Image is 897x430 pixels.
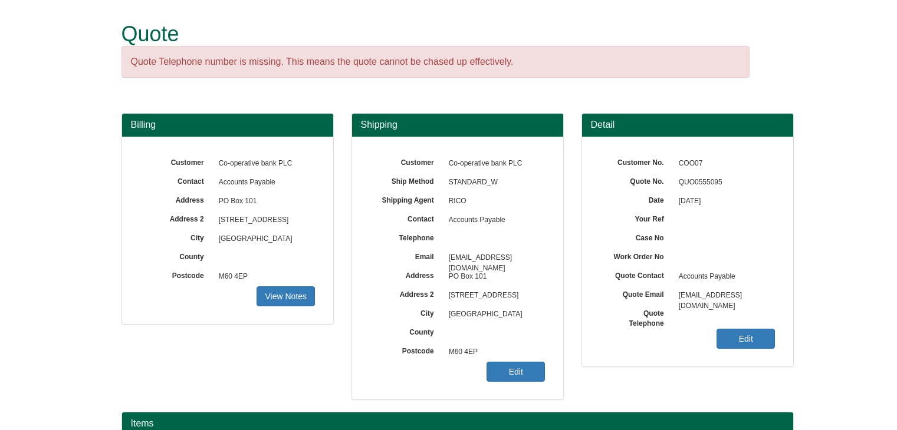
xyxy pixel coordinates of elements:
h3: Detail [591,120,784,130]
h1: Quote [121,22,750,46]
span: RICO [443,192,546,211]
label: Address [140,192,213,206]
label: Work Order No [600,249,673,262]
span: COO07 [673,154,776,173]
label: Ship Method [370,173,443,187]
span: QUO0555095 [673,173,776,192]
span: [EMAIL_ADDRESS][DOMAIN_NAME] [443,249,546,267]
span: Co-operative bank PLC [213,154,316,173]
label: Telephone [370,230,443,243]
label: Contact [140,173,213,187]
span: Accounts Payable [213,173,316,192]
a: Edit [717,329,775,349]
label: Customer [370,154,443,168]
label: Shipping Agent [370,192,443,206]
label: Address 2 [140,211,213,224]
span: STANDARD_W [443,173,546,192]
span: PO Box 101 [443,267,546,286]
label: Email [370,249,443,262]
span: Accounts Payable [443,211,546,230]
span: [EMAIL_ADDRESS][DOMAIN_NAME] [673,286,776,305]
span: M60 4EP [213,267,316,286]
label: Contact [370,211,443,224]
span: [GEOGRAPHIC_DATA] [443,305,546,324]
label: County [370,324,443,338]
label: Customer [140,154,213,168]
label: Customer No. [600,154,673,168]
span: Co-operative bank PLC [443,154,546,173]
span: Accounts Payable [673,267,776,286]
span: [STREET_ADDRESS] [213,211,316,230]
span: [GEOGRAPHIC_DATA] [213,230,316,249]
label: Quote No. [600,173,673,187]
label: Case No [600,230,673,243]
label: Quote Contact [600,267,673,281]
h3: Billing [131,120,324,130]
div: Quote Telephone number is missing. This means the quote cannot be chased up effectively. [121,46,750,78]
label: Postcode [370,343,443,356]
a: Edit [487,362,545,382]
label: Postcode [140,267,213,281]
label: Quote Telephone [600,305,673,329]
label: County [140,249,213,262]
a: View Notes [257,286,315,306]
label: City [140,230,213,243]
label: Address 2 [370,286,443,300]
span: [STREET_ADDRESS] [443,286,546,305]
label: Your Ref [600,211,673,224]
span: PO Box 101 [213,192,316,211]
h2: Items [131,418,784,429]
label: Quote Email [600,286,673,300]
span: [DATE] [673,192,776,211]
span: M60 4EP [443,343,546,362]
label: Date [600,192,673,206]
label: City [370,305,443,319]
h3: Shipping [361,120,554,130]
label: Address [370,267,443,281]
